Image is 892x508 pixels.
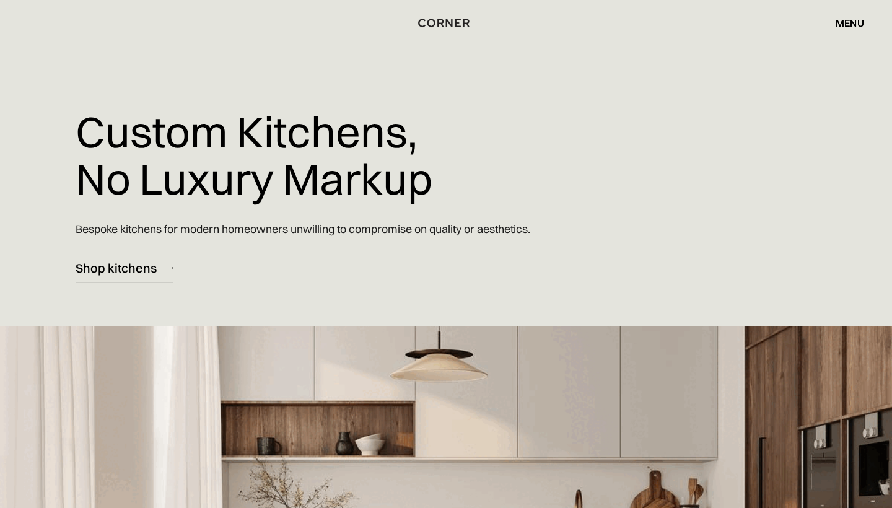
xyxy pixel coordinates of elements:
div: menu [836,18,864,28]
div: Shop kitchens [76,260,157,276]
h1: Custom Kitchens, No Luxury Markup [76,99,432,211]
a: home [408,15,484,31]
a: Shop kitchens [76,253,173,283]
p: Bespoke kitchens for modern homeowners unwilling to compromise on quality or aesthetics. [76,211,530,247]
div: menu [823,12,864,33]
